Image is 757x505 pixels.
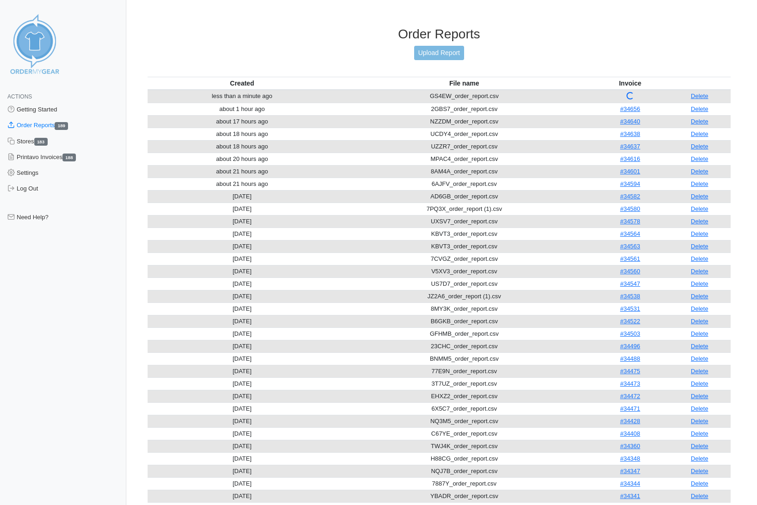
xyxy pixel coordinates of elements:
td: [DATE] [148,465,337,477]
td: EHXZ2_order_report.csv [337,390,592,402]
td: JZ2A6_order_report (1).csv [337,290,592,302]
th: Invoice [592,77,669,90]
td: about 20 hours ago [148,153,337,165]
a: Delete [691,155,708,162]
a: Delete [691,180,708,187]
a: Delete [691,105,708,112]
a: Delete [691,443,708,450]
td: KBVT3_order_report.csv [337,240,592,252]
a: Delete [691,205,708,212]
a: #34640 [620,118,640,125]
a: #34344 [620,480,640,487]
a: #34563 [620,243,640,250]
a: #34616 [620,155,640,162]
td: about 18 hours ago [148,140,337,153]
a: #34580 [620,205,640,212]
td: [DATE] [148,415,337,427]
td: 8MY3K_order_report.csv [337,302,592,315]
td: 6AJFV_order_report.csv [337,178,592,190]
td: [DATE] [148,477,337,490]
span: 189 [55,122,68,130]
a: #34561 [620,255,640,262]
a: #34360 [620,443,640,450]
td: [DATE] [148,302,337,315]
td: BNMM5_order_report.csv [337,352,592,365]
td: about 18 hours ago [148,128,337,140]
td: GFHMB_order_report.csv [337,327,592,340]
a: Delete [691,130,708,137]
a: #34582 [620,193,640,200]
td: less than a minute ago [148,90,337,103]
a: #34473 [620,380,640,387]
td: [DATE] [148,452,337,465]
td: [DATE] [148,215,337,228]
a: Delete [691,380,708,387]
td: TWJ4K_order_report.csv [337,440,592,452]
a: Delete [691,243,708,250]
a: Delete [691,368,708,375]
td: [DATE] [148,190,337,203]
td: [DATE] [148,365,337,377]
td: 8AM4A_order_report.csv [337,165,592,178]
a: #34472 [620,393,640,400]
td: MPAC4_order_report.csv [337,153,592,165]
a: Delete [691,493,708,499]
td: [DATE] [148,228,337,240]
a: #34601 [620,168,640,175]
a: #34638 [620,130,640,137]
a: Delete [691,305,708,312]
td: V5XV3_order_report.csv [337,265,592,277]
td: 7887Y_order_report.csv [337,477,592,490]
td: H88CG_order_report.csv [337,452,592,465]
a: #34488 [620,355,640,362]
a: Delete [691,293,708,300]
td: 23CHC_order_report.csv [337,340,592,352]
a: Delete [691,480,708,487]
td: NZZDM_order_report.csv [337,115,592,128]
td: about 21 hours ago [148,178,337,190]
a: #34538 [620,293,640,300]
a: Delete [691,218,708,225]
td: B6GKB_order_report.csv [337,315,592,327]
td: YBADR_order_report.csv [337,490,592,502]
td: [DATE] [148,490,337,502]
td: 6X5C7_order_report.csv [337,402,592,415]
a: #34408 [620,430,640,437]
td: [DATE] [148,327,337,340]
a: Delete [691,343,708,350]
a: Delete [691,255,708,262]
td: [DATE] [148,402,337,415]
a: Delete [691,355,708,362]
a: #34428 [620,418,640,425]
a: Delete [691,193,708,200]
td: about 1 hour ago [148,103,337,115]
a: Upload Report [414,46,464,60]
td: [DATE] [148,277,337,290]
td: UXSV7_order_report.csv [337,215,592,228]
a: #34503 [620,330,640,337]
td: 7PQ3X_order_report (1).csv [337,203,592,215]
a: Delete [691,92,708,99]
td: NQJ7B_order_report.csv [337,465,592,477]
a: #34656 [620,105,640,112]
a: Delete [691,430,708,437]
td: GS4EW_order_report.csv [337,90,592,103]
td: KBVT3_order_report.csv [337,228,592,240]
td: 7CVGZ_order_report.csv [337,252,592,265]
a: Delete [691,468,708,474]
a: Delete [691,405,708,412]
a: Delete [691,230,708,237]
a: #34531 [620,305,640,312]
a: Delete [691,330,708,337]
td: [DATE] [148,377,337,390]
a: #34594 [620,180,640,187]
td: [DATE] [148,315,337,327]
a: Delete [691,318,708,325]
a: Delete [691,455,708,462]
th: Created [148,77,337,90]
a: #34475 [620,368,640,375]
a: Delete [691,118,708,125]
span: 188 [62,154,76,161]
a: #34560 [620,268,640,275]
a: Delete [691,168,708,175]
